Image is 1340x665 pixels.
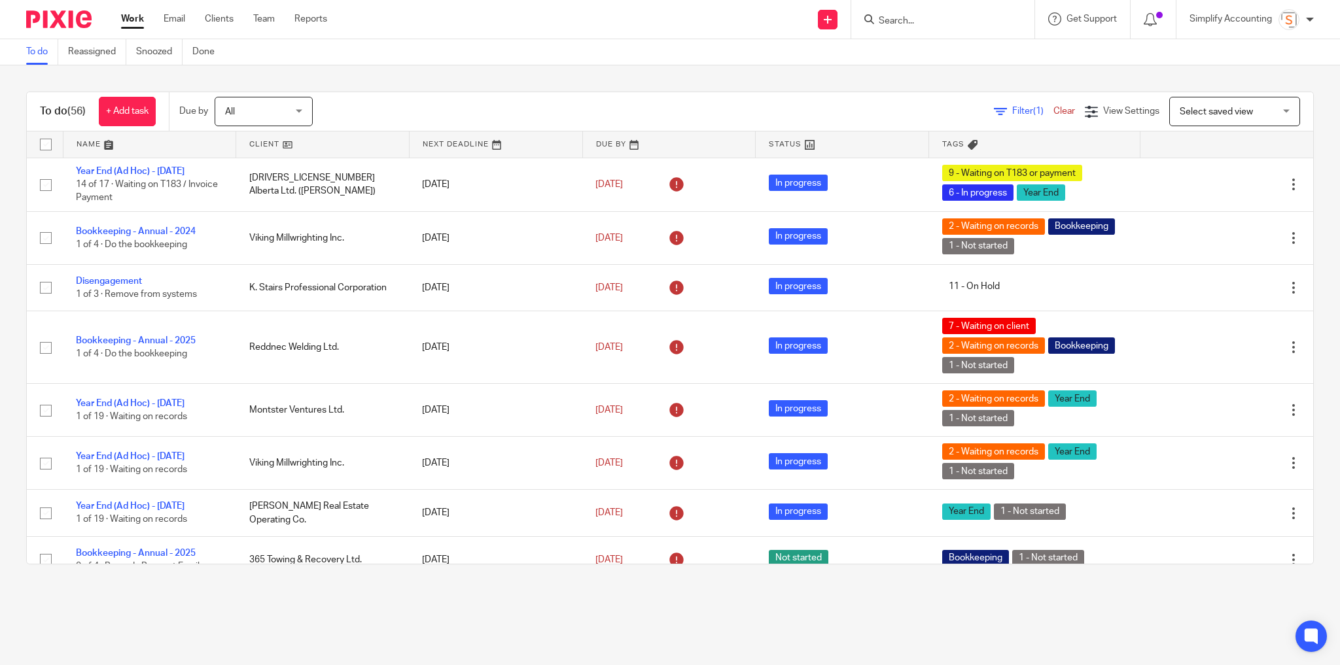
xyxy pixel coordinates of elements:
a: Year End (Ad Hoc) - [DATE] [76,167,185,176]
span: All [225,107,235,116]
a: Disengagement [76,277,142,286]
span: 6 - In progress [942,184,1014,201]
a: Bookkeeping - Annual - 2025 [76,549,196,558]
a: Clear [1053,107,1075,116]
span: Year End [1048,390,1097,407]
span: Not started [769,550,828,566]
span: [DATE] [595,555,623,564]
td: [DATE] [409,437,582,490]
td: [DATE] [409,211,582,264]
span: [DATE] [595,405,623,415]
a: Reports [294,12,327,26]
span: Tags [942,141,964,148]
span: 1 - Not started [994,503,1066,520]
a: Reassigned [68,39,126,65]
span: 9 - Waiting on T183 or payment [942,165,1082,181]
span: 2 - Waiting on records [942,390,1045,407]
a: Year End (Ad Hoc) - [DATE] [76,502,185,511]
a: Year End (Ad Hoc) - [DATE] [76,399,185,408]
a: Work [121,12,144,26]
span: In progress [769,228,828,245]
span: 2 - Waiting on records [942,218,1045,235]
span: 1 of 3 · Remove from systems [76,290,197,299]
span: Select saved view [1180,107,1253,116]
span: 2 - Waiting on records [942,337,1045,354]
p: Simplify Accounting [1190,12,1272,26]
td: [DATE] [409,384,582,437]
span: [DATE] [595,180,623,189]
a: Email [164,12,185,26]
td: Reddnec Welding Ltd. [236,311,410,384]
span: In progress [769,278,828,294]
span: 1 - Not started [942,410,1014,426]
td: [PERSON_NAME] Real Estate Operating Co. [236,490,410,536]
span: Year End [1017,184,1065,201]
td: 365 Towing & Recovery Ltd. [236,536,410,583]
span: 1 of 19 · Waiting on records [76,515,187,524]
td: Montster Ventures Ltd. [236,384,410,437]
a: Bookkeeping - Annual - 2024 [76,227,196,236]
span: 1 of 19 · Waiting on records [76,466,187,475]
span: View Settings [1103,107,1159,116]
td: K. Stairs Professional Corporation [236,264,410,311]
span: 1 - Not started [942,238,1014,254]
a: Clients [205,12,234,26]
img: Pixie [26,10,92,28]
span: Bookkeeping [942,550,1009,566]
span: 1 - Not started [1012,550,1084,566]
span: In progress [769,453,828,469]
p: Due by [179,105,208,118]
span: 0 of 4 · Records Request Email [76,562,200,571]
span: Filter [1012,107,1053,116]
td: [DRIVERS_LICENSE_NUMBER] Alberta Ltd. ([PERSON_NAME]) [236,158,410,211]
span: 1 - Not started [942,357,1014,373]
span: (56) [67,106,86,116]
span: Year End [942,503,991,520]
a: Done [192,39,224,65]
span: [DATE] [595,508,623,517]
span: 1 of 4 · Do the bookkeeping [76,240,187,249]
td: Viking Millwrighting Inc. [236,211,410,264]
span: In progress [769,400,828,417]
input: Search [877,16,995,27]
a: Year End (Ad Hoc) - [DATE] [76,452,185,461]
span: 1 of 19 · Waiting on records [76,413,187,422]
span: In progress [769,337,828,354]
td: [DATE] [409,536,582,583]
span: 7 - Waiting on client [942,318,1036,334]
h1: To do [40,105,86,118]
span: 11 - On Hold [942,278,1006,294]
span: 2 - Waiting on records [942,443,1045,460]
a: Team [253,12,275,26]
span: 1 - Not started [942,463,1014,479]
span: 1 of 4 · Do the bookkeeping [76,350,187,359]
span: In progress [769,503,828,520]
span: Bookkeeping [1048,337,1115,354]
td: [DATE] [409,264,582,311]
span: In progress [769,175,828,191]
td: [DATE] [409,311,582,384]
a: Bookkeeping - Annual - 2025 [76,336,196,345]
span: (1) [1033,107,1044,116]
span: Bookkeeping [1048,218,1115,235]
a: Snoozed [136,39,183,65]
span: Year End [1048,443,1097,460]
span: [DATE] [595,283,623,292]
span: [DATE] [595,233,623,243]
td: [DATE] [409,158,582,211]
span: [DATE] [595,343,623,352]
span: [DATE] [595,458,623,468]
td: [DATE] [409,490,582,536]
span: 14 of 17 · Waiting on T183 / Invoice Payment [76,180,218,203]
a: + Add task [99,97,156,126]
span: Get Support [1067,14,1117,24]
a: To do [26,39,58,65]
img: Screenshot%202023-11-29%20141159.png [1278,9,1299,30]
td: Viking Millwrighting Inc. [236,437,410,490]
